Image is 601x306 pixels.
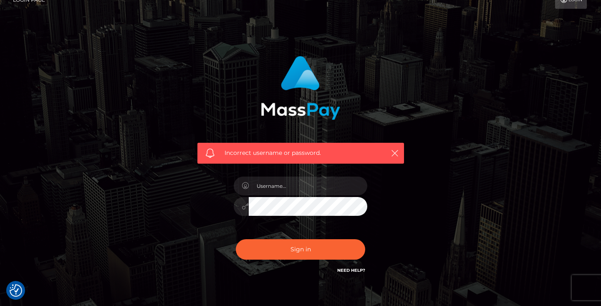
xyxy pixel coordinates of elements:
[10,284,22,297] img: Revisit consent button
[225,149,377,157] span: Incorrect username or password.
[249,177,367,195] input: Username...
[261,56,340,120] img: MassPay Login
[236,239,365,260] button: Sign in
[337,268,365,273] a: Need Help?
[10,284,22,297] button: Consent Preferences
